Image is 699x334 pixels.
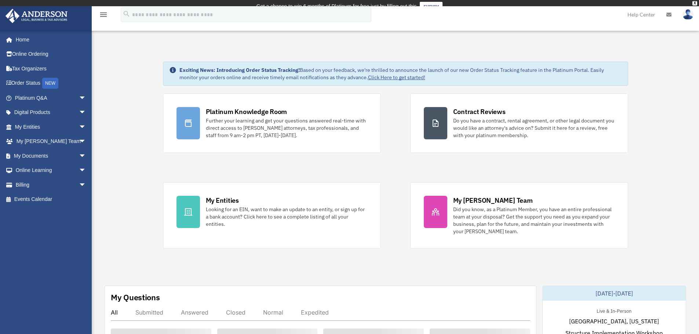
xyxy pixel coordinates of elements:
[79,148,94,164] span: arrow_drop_down
[263,309,283,316] div: Normal
[5,32,94,47] a: Home
[206,206,367,228] div: Looking for an EIN, want to make an update to an entity, or sign up for a bank account? Click her...
[179,66,622,81] div: Based on your feedback, we're thrilled to announce the launch of our new Order Status Tracking fe...
[5,76,97,91] a: Order StatusNEW
[163,93,381,153] a: Platinum Knowledge Room Further your learning and get your questions answered real-time with dire...
[301,309,329,316] div: Expedited
[206,196,239,205] div: My Entities
[591,307,637,314] div: Live & In-Person
[410,93,628,153] a: Contract Reviews Do you have a contract, rental agreement, or other legal document you would like...
[206,107,287,116] div: Platinum Knowledge Room
[453,196,533,205] div: My [PERSON_NAME] Team
[99,13,108,19] a: menu
[79,105,94,120] span: arrow_drop_down
[5,192,97,207] a: Events Calendar
[123,10,131,18] i: search
[5,91,97,105] a: Platinum Q&Aarrow_drop_down
[5,148,97,163] a: My Documentsarrow_drop_down
[79,134,94,149] span: arrow_drop_down
[5,163,97,178] a: Online Learningarrow_drop_down
[543,286,686,301] div: [DATE]-[DATE]
[3,9,70,23] img: Anderson Advisors Platinum Portal
[5,134,97,149] a: My [PERSON_NAME] Teamarrow_drop_down
[79,91,94,106] span: arrow_drop_down
[256,2,417,11] div: Get a chance to win 6 months of Platinum for free just by filling out this
[682,9,693,20] img: User Pic
[179,67,300,73] strong: Exciting News: Introducing Order Status Tracking!
[692,1,697,5] div: close
[226,309,245,316] div: Closed
[111,292,160,303] div: My Questions
[206,117,367,139] div: Further your learning and get your questions answered real-time with direct access to [PERSON_NAM...
[181,309,208,316] div: Answered
[135,309,163,316] div: Submitted
[5,47,97,62] a: Online Ordering
[453,117,615,139] div: Do you have a contract, rental agreement, or other legal document you would like an attorney's ad...
[79,120,94,135] span: arrow_drop_down
[42,78,58,89] div: NEW
[5,177,97,192] a: Billingarrow_drop_down
[453,206,615,235] div: Did you know, as a Platinum Member, you have an entire professional team at your disposal? Get th...
[368,74,425,81] a: Click Here to get started!
[79,163,94,178] span: arrow_drop_down
[410,182,628,249] a: My [PERSON_NAME] Team Did you know, as a Platinum Member, you have an entire professional team at...
[453,107,506,116] div: Contract Reviews
[420,2,443,11] a: survey
[79,177,94,192] span: arrow_drop_down
[163,182,381,249] a: My Entities Looking for an EIN, want to make an update to an entity, or sign up for a bank accoun...
[99,10,108,19] i: menu
[5,105,97,120] a: Digital Productsarrow_drop_down
[569,317,659,326] span: [GEOGRAPHIC_DATA], [US_STATE]
[5,61,97,76] a: Tax Organizers
[5,120,97,134] a: My Entitiesarrow_drop_down
[111,309,118,316] div: All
